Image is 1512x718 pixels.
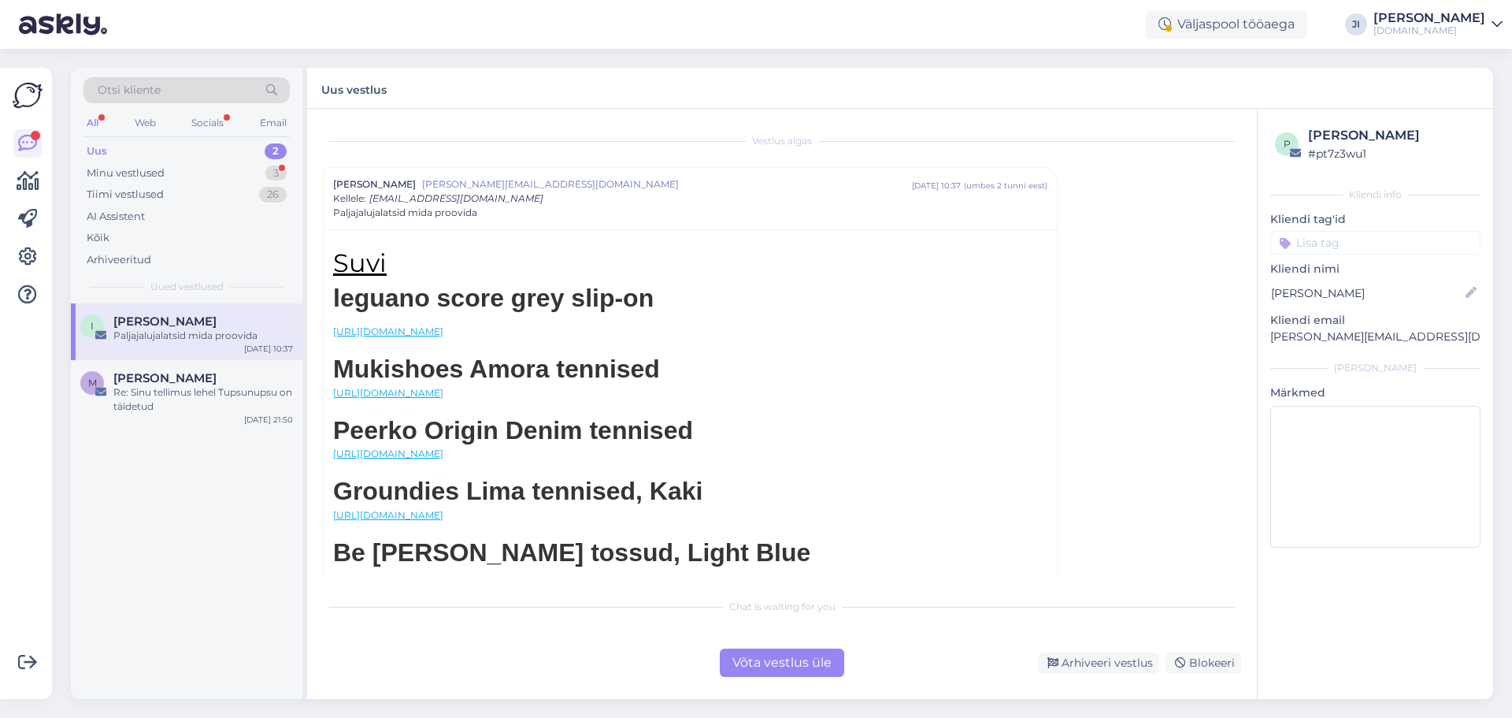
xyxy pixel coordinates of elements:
[244,414,293,426] div: [DATE] 21:50
[265,166,287,181] div: 3
[1373,24,1485,37] div: [DOMAIN_NAME]
[720,649,844,677] div: Võta vestlus üle
[340,282,399,315] h1: egua
[1270,188,1480,202] div: Kliendi info
[113,371,217,385] span: Marita Haho
[333,415,1047,448] h1: Peerko Origin Denim tennised
[333,282,340,315] h1: l
[1270,261,1480,277] p: Kliendi nimi
[333,326,443,337] a: [URL][DOMAIN_NAME]
[333,206,477,220] span: Paljajalujalatsid mida proovida
[333,192,366,204] span: Kellele :
[1284,138,1291,150] span: p
[87,230,109,246] div: Kõik
[13,80,43,110] img: Askly Logo
[1270,312,1480,329] p: Kliendi email
[321,77,387,99] label: Uus vestlus
[399,282,654,315] h1: no score grey slip-on
[88,377,97,389] span: M
[113,385,293,414] div: Re: Sinu tellimus lehel Tupsunupsu on täidetud
[1271,285,1462,302] input: Lisa nimi
[333,177,416,192] span: [PERSON_NAME]
[369,192,543,204] span: [EMAIL_ADDRESS][DOMAIN_NAME]
[259,187,287,203] div: 26
[1345,13,1367,35] div: JI
[1270,361,1480,375] div: [PERSON_NAME]
[150,280,224,294] span: Uued vestlused
[964,180,1047,192] div: ( umbes 2 tunni eest )
[87,209,145,225] div: AI Assistent
[1270,211,1480,228] p: Kliendi tag'id
[333,537,810,570] h1: Be [PERSON_NAME] tossud, Light Blue
[83,113,102,133] div: All
[87,143,107,159] div: Uus
[87,166,165,181] div: Minu vestlused
[113,329,293,343] div: Paljajalujalatsid mida proovida
[1270,231,1480,255] input: Lisa tag
[912,180,961,192] div: [DATE] 10:37
[132,113,159,133] div: Web
[265,143,287,159] div: 2
[333,475,1047,508] h1: Groundies Lima tennised, Kaki
[323,134,1241,148] div: Vestlus algas
[98,82,161,99] span: Otsi kliente
[323,600,1241,614] div: Chat is waiting for you
[1146,10,1307,39] div: Väljaspool tööaega
[87,252,151,268] div: Arhiveeritud
[1165,653,1241,674] div: Blokeeri
[1270,329,1480,345] p: [PERSON_NAME][EMAIL_ADDRESS][DOMAIN_NAME]
[244,343,293,355] div: [DATE] 10:37
[1308,145,1476,162] div: # pt7z3wu1
[333,353,1047,386] h1: Mukishoes Amora tennised
[422,177,912,192] span: [PERSON_NAME][EMAIL_ADDRESS][DOMAIN_NAME]
[1308,126,1476,145] div: [PERSON_NAME]
[87,187,164,203] div: Tiimi vestlused
[333,387,443,399] a: [URL][DOMAIN_NAME]
[333,247,387,278] u: Suvi
[1038,653,1159,674] div: Arhiveeri vestlus
[257,113,290,133] div: Email
[1373,12,1485,24] div: [PERSON_NAME]
[333,448,443,459] a: [URL][DOMAIN_NAME]
[113,314,217,329] span: ivo kuutma
[333,509,443,521] a: [URL][DOMAIN_NAME]
[91,320,94,332] span: i
[188,113,227,133] div: Socials
[1270,385,1480,401] p: Märkmed
[1373,12,1503,37] a: [PERSON_NAME][DOMAIN_NAME]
